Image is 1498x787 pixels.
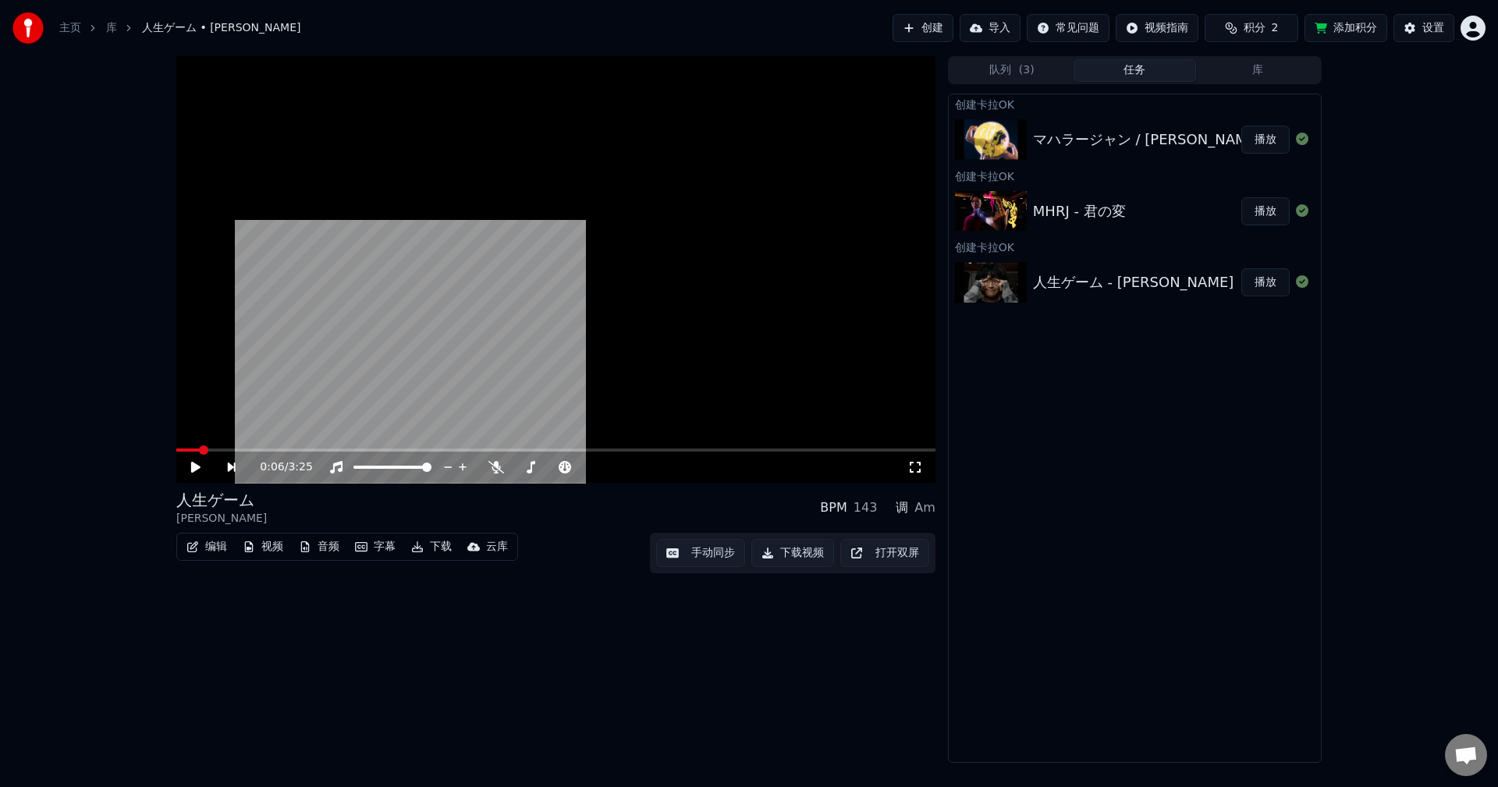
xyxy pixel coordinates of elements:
button: 播放 [1241,126,1290,154]
div: 调 [896,498,908,517]
button: 视频 [236,536,289,558]
button: 创建 [893,14,953,42]
button: 音频 [293,536,346,558]
button: 下载视频 [751,539,834,567]
div: 人生ゲーム [176,489,267,511]
div: 143 [854,498,878,517]
div: [PERSON_NAME] [176,511,267,526]
button: 编辑 [180,536,233,558]
div: 云库 [486,539,508,555]
div: MHRJ - 君の変 [1033,200,1126,222]
div: 打開聊天 [1445,734,1487,776]
button: 导入 [960,14,1021,42]
span: ( 3 ) [1019,62,1035,78]
button: 添加积分 [1305,14,1387,42]
button: 设置 [1393,14,1454,42]
div: 创建卡拉OK [949,94,1321,113]
button: 积分2 [1205,14,1298,42]
div: Am [914,498,935,517]
div: 创建卡拉OK [949,166,1321,185]
span: 2 [1272,20,1279,36]
button: 常见问题 [1027,14,1109,42]
div: 人生ゲーム - [PERSON_NAME] [1033,271,1234,293]
div: 设置 [1422,20,1444,36]
a: 主页 [59,20,81,36]
button: 播放 [1241,268,1290,296]
button: 视频指南 [1116,14,1198,42]
a: 库 [106,20,117,36]
span: 积分 [1244,20,1265,36]
div: / [260,459,297,475]
div: 创建卡拉OK [949,237,1321,256]
button: 库 [1196,59,1319,82]
button: 手动同步 [656,539,745,567]
button: 下载 [405,536,458,558]
nav: breadcrumb [59,20,300,36]
button: 播放 [1241,197,1290,225]
button: 任务 [1074,59,1197,82]
img: youka [12,12,44,44]
button: 字幕 [349,536,402,558]
span: 3:25 [288,459,312,475]
div: BPM [820,498,847,517]
span: 0:06 [260,459,284,475]
div: マハラージャン / [PERSON_NAME] [1033,129,1262,151]
span: 人生ゲーム • [PERSON_NAME] [142,20,300,36]
button: 打开双屏 [840,539,929,567]
button: 队列 [950,59,1074,82]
